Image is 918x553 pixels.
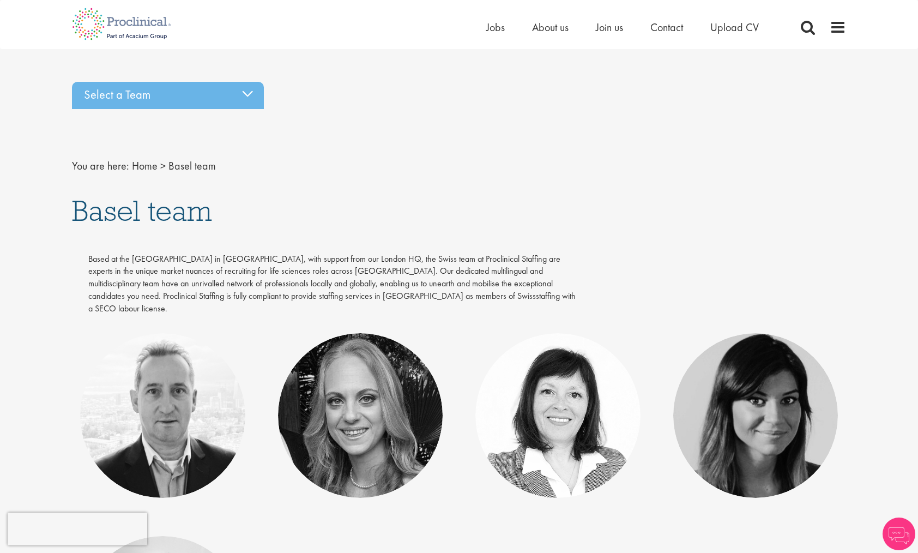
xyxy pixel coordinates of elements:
[160,159,166,173] span: >
[72,192,212,229] span: Basel team
[168,159,216,173] span: Basel team
[132,159,158,173] a: breadcrumb link
[596,20,623,34] a: Join us
[8,513,147,545] iframe: reCAPTCHA
[532,20,569,34] a: About us
[72,159,129,173] span: You are here:
[883,518,915,550] img: Chatbot
[72,82,264,109] div: Select a Team
[486,20,505,34] a: Jobs
[88,253,577,315] p: Based at the [GEOGRAPHIC_DATA] in [GEOGRAPHIC_DATA], with support from our London HQ, the Swiss t...
[650,20,683,34] a: Contact
[710,20,759,34] a: Upload CV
